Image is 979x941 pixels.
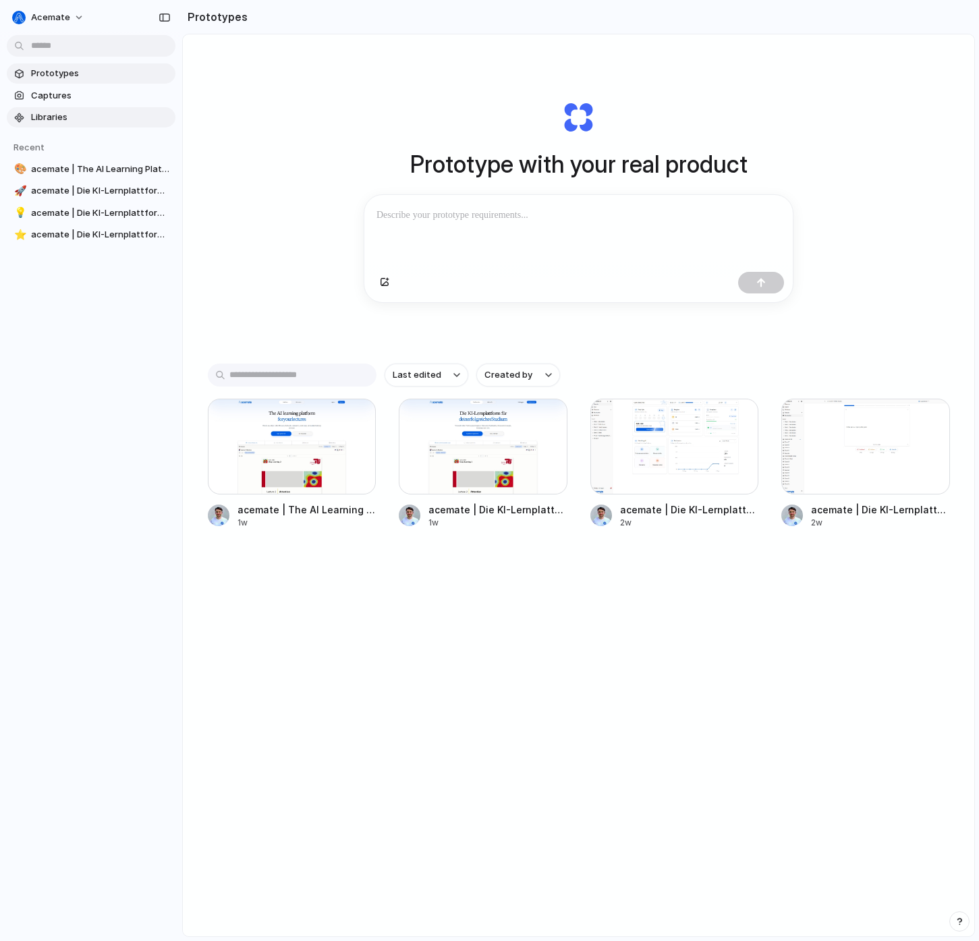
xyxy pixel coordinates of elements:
a: Prototypes [7,63,175,84]
a: acemate | Die KI-Lernplattform für Studierende und Lehrendeacemate | Die KI-Lernplattform für Stu... [399,399,567,529]
div: 1w [428,517,567,529]
div: 🚀 [14,183,24,199]
div: 💡 [14,205,24,221]
button: Created by [476,364,560,387]
span: Prototypes [31,67,170,80]
button: ⭐ [12,228,26,241]
button: 🚀 [12,184,26,198]
h1: Prototype with your real product [410,146,748,182]
a: Libraries [7,107,175,127]
span: Recent [13,142,45,152]
div: acemate | Die KI-Lernplattform für Studierende und Lehrende [428,503,567,517]
span: Captures [31,89,170,103]
div: 2w [620,517,759,529]
span: acemate | Die KI-Lernplattform für Studierende und Lehrende [31,228,170,241]
div: acemate | The AI Learning Platform for Students and Educators [237,503,376,517]
a: acemate | The AI Learning Platform for Students and Educatorsacemate | The AI Learning Platform f... [208,399,376,529]
div: acemate | Die KI-Lernplattform für Studierende und Lehrende [620,503,759,517]
button: acemate [7,7,91,28]
button: 🎨 [12,163,26,176]
a: acemate | Die KI-Lernplattform für Studierende und Lehrendeacemate | Die KI-Lernplattform für Stu... [590,399,759,529]
a: 🎨acemate | The AI Learning Platform for Students and Educators [7,159,175,179]
button: Last edited [385,364,468,387]
span: Created by [484,368,532,382]
span: Libraries [31,111,170,124]
span: Last edited [393,368,441,382]
a: ⭐acemate | Die KI-Lernplattform für Studierende und Lehrende [7,225,175,245]
a: 🚀acemate | Die KI-Lernplattform für Studierende und Lehrende [7,181,175,201]
span: acemate | Die KI-Lernplattform für Studierende und Lehrende [31,184,170,198]
span: acemate [31,11,70,24]
span: acemate | The AI Learning Platform for Students and Educators [31,163,170,176]
div: acemate | Die KI-Lernplattform für Studierende und Lehrende [811,503,950,517]
span: acemate | Die KI-Lernplattform für Studierende und Lehrende [31,206,170,220]
a: 💡acemate | Die KI-Lernplattform für Studierende und Lehrende [7,203,175,223]
div: 1w [237,517,376,529]
div: ⭐ [14,227,24,243]
a: Captures [7,86,175,106]
div: 🎨 [14,161,24,177]
a: acemate | Die KI-Lernplattform für Studierende und Lehrendeacemate | Die KI-Lernplattform für Stu... [781,399,950,529]
div: 2w [811,517,950,529]
h2: Prototypes [182,9,248,25]
button: 💡 [12,206,26,220]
